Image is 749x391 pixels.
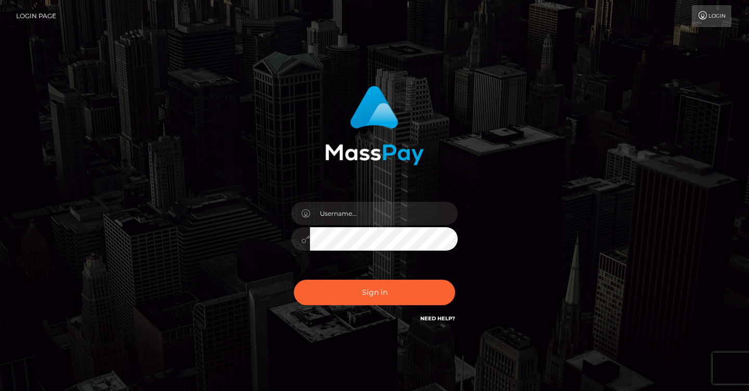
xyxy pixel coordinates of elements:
[310,202,458,225] input: Username...
[16,5,56,27] a: Login Page
[692,5,731,27] a: Login
[420,315,455,322] a: Need Help?
[325,86,424,165] img: MassPay Login
[294,280,455,305] button: Sign in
